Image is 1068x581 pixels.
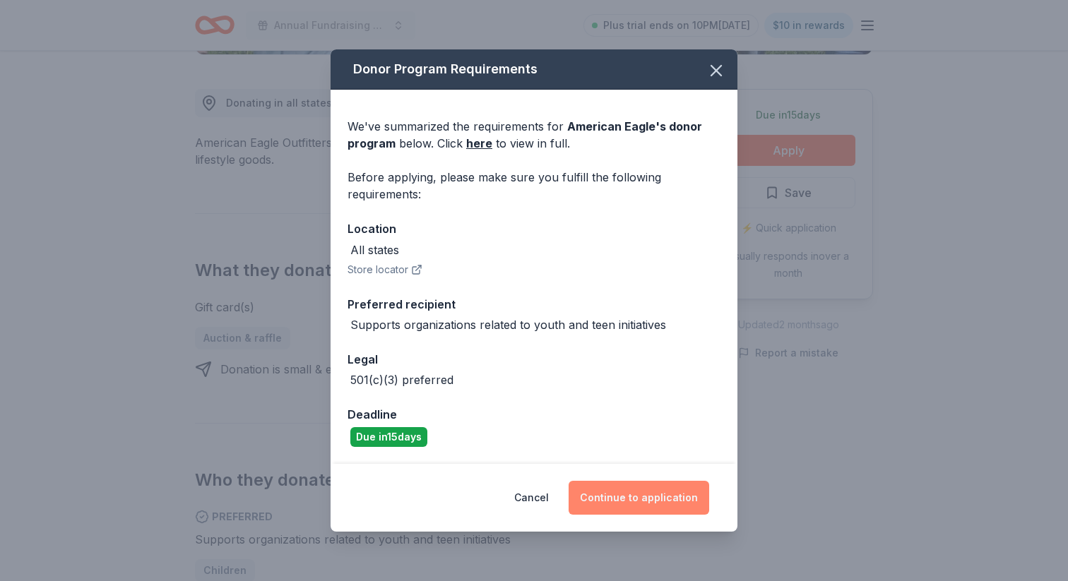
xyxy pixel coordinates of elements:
[331,49,737,90] div: Donor Program Requirements
[350,371,453,388] div: 501(c)(3) preferred
[348,118,720,152] div: We've summarized the requirements for below. Click to view in full.
[350,427,427,447] div: Due in 15 days
[348,405,720,424] div: Deadline
[348,295,720,313] div: Preferred recipient
[466,135,492,152] a: here
[348,169,720,203] div: Before applying, please make sure you fulfill the following requirements:
[569,481,709,515] button: Continue to application
[514,481,549,515] button: Cancel
[348,350,720,369] div: Legal
[350,316,666,333] div: Supports organizations related to youth and teen initiatives
[350,241,399,258] div: All states
[348,220,720,238] div: Location
[348,261,422,278] button: Store locator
